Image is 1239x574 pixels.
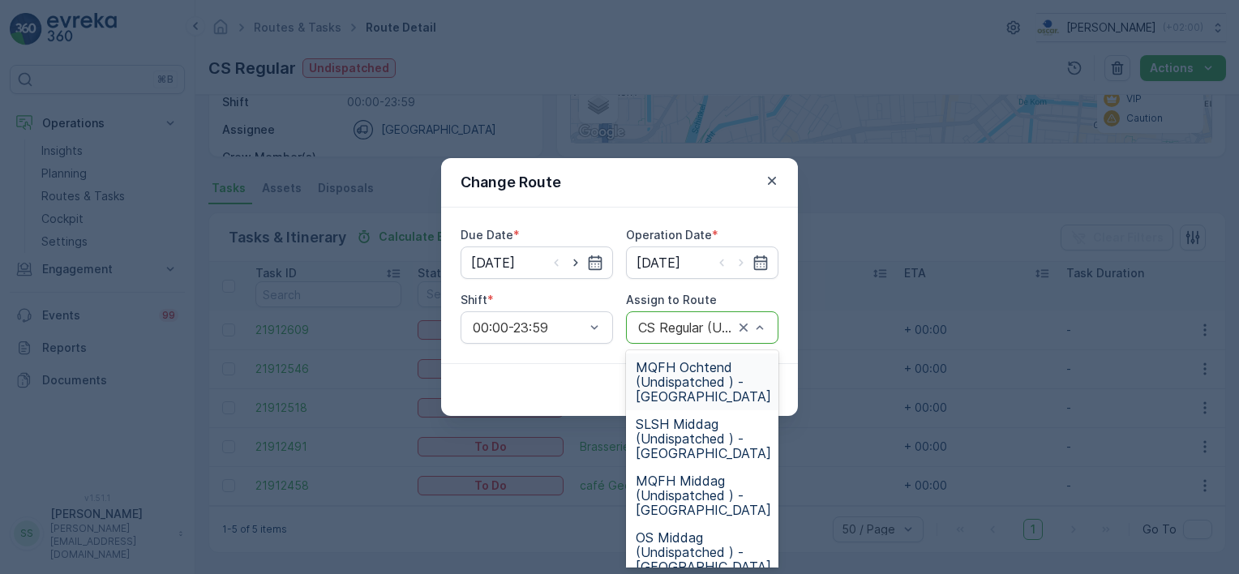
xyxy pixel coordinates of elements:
[461,228,513,242] label: Due Date
[626,228,712,242] label: Operation Date
[636,473,771,517] span: MQFH Middag (Undispatched ) - [GEOGRAPHIC_DATA]
[636,530,771,574] span: OS Middag (Undispatched ) - [GEOGRAPHIC_DATA]
[626,293,717,306] label: Assign to Route
[461,293,487,306] label: Shift
[461,171,561,194] p: Change Route
[636,360,771,404] span: MQFH Ochtend (Undispatched ) - [GEOGRAPHIC_DATA]
[636,417,771,460] span: SLSH Middag (Undispatched ) - [GEOGRAPHIC_DATA]
[461,246,613,279] input: dd/mm/yyyy
[626,246,778,279] input: dd/mm/yyyy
